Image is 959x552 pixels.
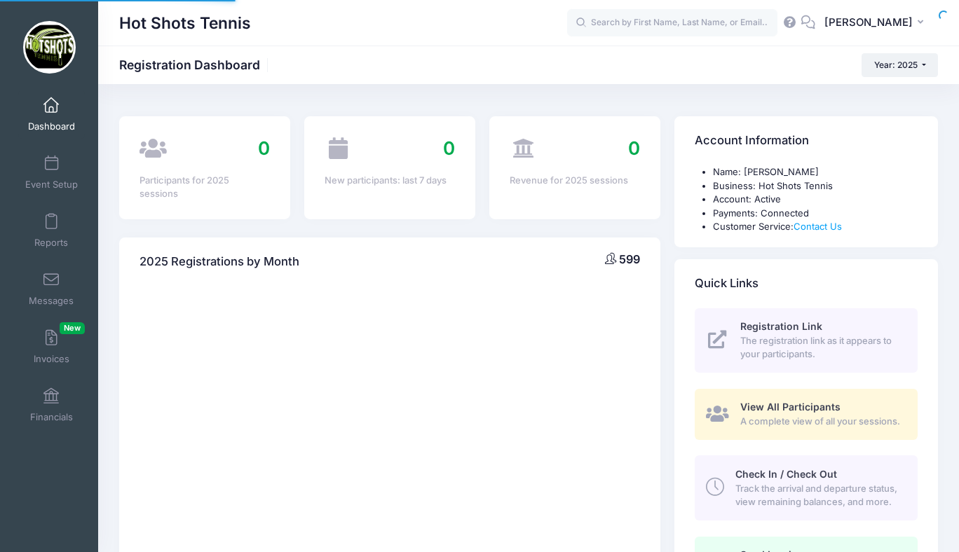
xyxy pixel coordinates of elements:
[735,468,837,480] span: Check In / Check Out
[713,165,918,179] li: Name: [PERSON_NAME]
[695,389,918,440] a: View All Participants A complete view of all your sessions.
[325,174,455,188] div: New participants: last 7 days
[740,415,902,429] span: A complete view of all your sessions.
[25,179,78,191] span: Event Setup
[619,252,640,266] span: 599
[18,90,85,139] a: Dashboard
[140,242,299,282] h4: 2025 Registrations by Month
[567,9,777,37] input: Search by First Name, Last Name, or Email...
[34,237,68,249] span: Reports
[30,411,73,423] span: Financials
[862,53,938,77] button: Year: 2025
[140,174,270,201] div: Participants for 2025 sessions
[713,220,918,234] li: Customer Service:
[18,380,85,429] a: Financials
[60,322,85,334] span: New
[443,137,455,159] span: 0
[815,7,938,39] button: [PERSON_NAME]
[258,137,270,159] span: 0
[874,60,918,70] span: Year: 2025
[18,322,85,371] a: InvoicesNew
[29,295,74,307] span: Messages
[628,137,640,159] span: 0
[735,482,902,509] span: Track the arrival and departure status, view remaining balances, and more.
[28,120,75,132] span: Dashboard
[18,264,85,313] a: Messages
[740,320,822,332] span: Registration Link
[740,401,841,413] span: View All Participants
[18,206,85,255] a: Reports
[824,15,913,30] span: [PERSON_NAME]
[119,57,272,72] h1: Registration Dashboard
[119,7,251,39] h1: Hot Shots Tennis
[34,353,69,365] span: Invoices
[18,148,85,197] a: Event Setup
[713,193,918,207] li: Account: Active
[695,455,918,520] a: Check In / Check Out Track the arrival and departure status, view remaining balances, and more.
[695,121,809,161] h4: Account Information
[713,179,918,193] li: Business: Hot Shots Tennis
[740,334,902,361] span: The registration link as it appears to your participants.
[510,174,640,188] div: Revenue for 2025 sessions
[23,21,76,74] img: Hot Shots Tennis
[713,207,918,221] li: Payments: Connected
[695,308,918,373] a: Registration Link The registration link as it appears to your participants.
[794,221,842,232] a: Contact Us
[695,263,759,303] h4: Quick Links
